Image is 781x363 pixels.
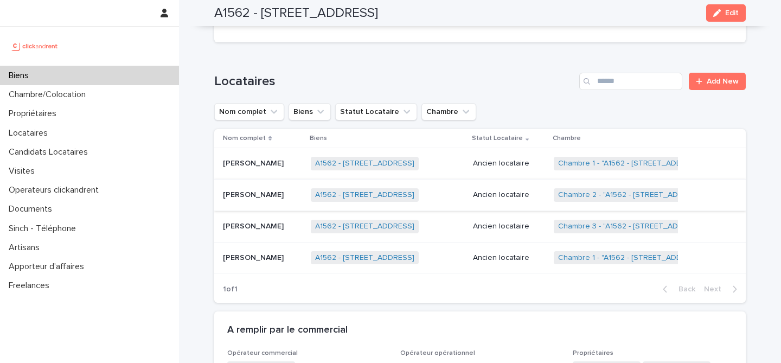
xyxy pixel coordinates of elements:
span: Edit [725,9,739,17]
p: [PERSON_NAME] [223,188,286,200]
p: Apporteur d'affaires [4,262,93,272]
a: A1562 - [STREET_ADDRESS] [315,159,414,168]
a: Chambre 1 - "A1562 - [STREET_ADDRESS]" [558,159,706,168]
p: [PERSON_NAME] [223,220,286,231]
button: Back [654,284,700,294]
p: Operateurs clickandrent [4,185,107,195]
p: Visites [4,166,43,176]
p: Biens [310,132,327,144]
p: 1 of 1 [214,276,246,303]
button: Statut Locataire [335,103,417,120]
p: Propriétaires [4,109,65,119]
a: Chambre 2 - "A1562 - [STREET_ADDRESS]" [558,190,707,200]
p: Artisans [4,243,48,253]
tr: [PERSON_NAME][PERSON_NAME] A1562 - [STREET_ADDRESS] Ancien locataireChambre 3 - "A1562 - [STREET_... [214,211,746,242]
button: Edit [706,4,746,22]
p: Locataires [4,128,56,138]
span: Opérateur opérationnel [400,350,475,356]
p: [PERSON_NAME] [223,251,286,263]
p: Ancien locataire [473,190,546,200]
p: Chambre/Colocation [4,90,94,100]
h2: A remplir par le commercial [227,324,348,336]
img: UCB0brd3T0yccxBKYDjQ [9,35,61,57]
p: Candidats Locataires [4,147,97,157]
tr: [PERSON_NAME][PERSON_NAME] A1562 - [STREET_ADDRESS] Ancien locataireChambre 1 - "A1562 - [STREET_... [214,148,746,180]
span: Propriétaires [573,350,613,356]
a: Add New [689,73,746,90]
span: Next [704,285,728,293]
input: Search [579,73,682,90]
span: Back [672,285,695,293]
tr: [PERSON_NAME][PERSON_NAME] A1562 - [STREET_ADDRESS] Ancien locataireChambre 2 - "A1562 - [STREET_... [214,180,746,211]
h2: A1562 - [STREET_ADDRESS] [214,5,378,21]
p: Biens [4,71,37,81]
p: Ancien locataire [473,222,546,231]
a: A1562 - [STREET_ADDRESS] [315,222,414,231]
p: Freelances [4,281,58,291]
p: Ancien locataire [473,253,546,263]
button: Nom complet [214,103,284,120]
a: Chambre 1 - "A1562 - [STREET_ADDRESS]" [558,253,706,263]
button: Chambre [421,103,476,120]
span: Add New [707,78,739,85]
span: Opérateur commercial [227,350,298,356]
p: [PERSON_NAME] [223,157,286,168]
p: Ancien locataire [473,159,546,168]
p: Chambre [553,132,581,144]
a: Chambre 3 - "A1562 - [STREET_ADDRESS]" [558,222,707,231]
p: Statut Locataire [472,132,523,144]
p: Nom complet [223,132,266,144]
tr: [PERSON_NAME][PERSON_NAME] A1562 - [STREET_ADDRESS] Ancien locataireChambre 1 - "A1562 - [STREET_... [214,242,746,273]
a: A1562 - [STREET_ADDRESS] [315,190,414,200]
button: Biens [289,103,331,120]
button: Next [700,284,746,294]
p: Sinch - Téléphone [4,224,85,234]
h1: Locataires [214,74,575,90]
a: A1562 - [STREET_ADDRESS] [315,253,414,263]
p: Documents [4,204,61,214]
